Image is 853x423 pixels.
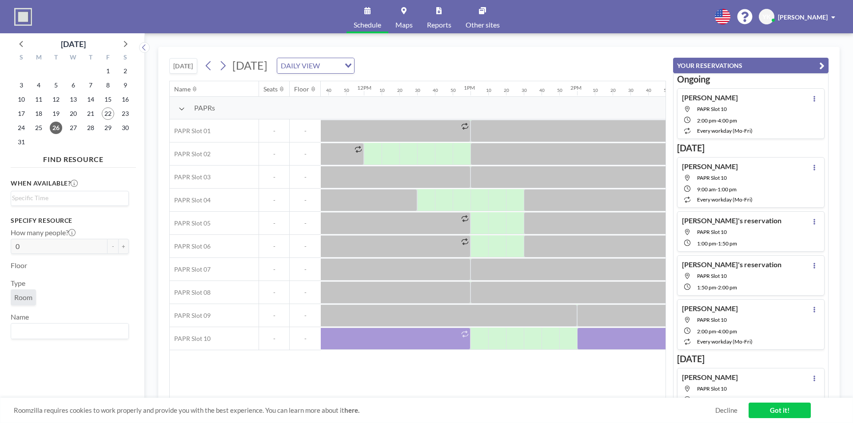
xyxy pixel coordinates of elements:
span: 1:00 PM [717,397,737,403]
span: - [290,335,321,343]
span: Maps [395,21,413,28]
span: - [259,265,289,273]
button: - [108,239,118,254]
span: Sunday, August 3, 2025 [15,79,28,91]
span: 1:50 PM [697,284,716,291]
span: 4:00 PM [718,117,737,124]
div: 30 [415,87,420,93]
span: - [716,240,718,247]
div: S [13,52,30,64]
span: - [259,335,289,343]
div: 2PM [570,84,582,91]
span: Other sites [466,21,500,28]
div: T [48,52,65,64]
span: Friday, August 1, 2025 [102,65,114,77]
div: 10 [486,87,491,93]
span: PAPRs [194,103,215,112]
span: - [259,289,289,296]
div: 40 [326,87,331,93]
span: DAILY VIEW [279,60,322,71]
button: YOUR RESERVATIONS [673,58,829,73]
span: Wednesday, August 27, 2025 [67,122,80,134]
span: - [716,328,718,335]
span: - [716,284,718,291]
span: Reports [427,21,451,28]
span: PAPR Slot 10 [697,316,727,323]
button: [DATE] [169,58,197,74]
div: S [116,52,134,64]
span: - [290,127,321,135]
div: 30 [628,87,634,93]
span: [PERSON_NAME] [778,13,828,21]
span: PAPR Slot 10 [697,174,727,181]
span: - [290,196,321,204]
span: Thursday, August 21, 2025 [84,107,97,120]
h4: [PERSON_NAME] [682,304,738,313]
span: Friday, August 29, 2025 [102,122,114,134]
span: - [290,150,321,158]
span: Tuesday, August 5, 2025 [50,79,62,91]
div: 12PM [357,84,371,91]
span: [DATE] [232,59,267,72]
div: M [30,52,48,64]
span: Saturday, August 23, 2025 [119,107,132,120]
label: How many people? [11,228,76,237]
div: 40 [646,87,651,93]
div: 10 [379,87,385,93]
a: here. [344,406,359,414]
span: - [290,312,321,320]
label: Name [11,312,29,321]
span: Thursday, August 7, 2025 [84,79,97,91]
span: - [259,150,289,158]
span: Friday, August 22, 2025 [102,107,114,120]
div: 20 [610,87,616,93]
span: every workday (Mo-Fri) [697,338,753,345]
span: Thursday, August 28, 2025 [84,122,97,134]
span: Wednesday, August 6, 2025 [67,79,80,91]
span: every workday (Mo-Fri) [697,127,753,134]
h3: [DATE] [677,142,825,154]
h4: FIND RESOURCE [11,151,136,164]
span: PAPR Slot 10 [697,273,727,279]
span: PAPR Slot 07 [170,265,211,273]
h3: [DATE] [677,353,825,364]
h4: [PERSON_NAME] [682,93,738,102]
label: Floor [11,261,27,270]
span: Wednesday, August 13, 2025 [67,93,80,106]
h3: Specify resource [11,217,129,225]
span: Room [14,293,32,302]
h3: Ongoing [677,74,825,85]
div: 20 [504,87,509,93]
span: - [716,186,717,193]
span: Tuesday, August 12, 2025 [50,93,62,106]
span: - [290,242,321,250]
div: 50 [450,87,456,93]
div: Seats [263,85,278,93]
span: PAPR Slot 10 [170,335,211,343]
span: PAPR Slot 06 [170,242,211,250]
span: PAPR Slot 02 [170,150,211,158]
span: PAPR Slot 05 [170,219,211,227]
div: Search for option [11,324,128,339]
span: Sunday, August 17, 2025 [15,107,28,120]
span: Saturday, August 30, 2025 [119,122,132,134]
span: 4:00 PM [718,328,737,335]
span: Sunday, August 31, 2025 [15,136,28,148]
span: Saturday, August 9, 2025 [119,79,132,91]
span: 9:00 AM [697,186,716,193]
h4: [PERSON_NAME]'s reservation [682,260,781,269]
span: 2:00 PM [697,117,716,124]
a: Got it! [749,403,811,418]
span: Thursday, August 14, 2025 [84,93,97,106]
span: every workday (Mo-Fri) [697,196,753,203]
span: PAPR Slot 10 [697,106,727,112]
span: Monday, August 4, 2025 [32,79,45,91]
span: 9:00 AM [697,397,716,403]
span: - [259,173,289,181]
span: Tuesday, August 26, 2025 [50,122,62,134]
div: W [65,52,82,64]
span: Schedule [354,21,381,28]
span: 2:00 PM [697,328,716,335]
div: 40 [539,87,545,93]
div: Search for option [277,58,354,73]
